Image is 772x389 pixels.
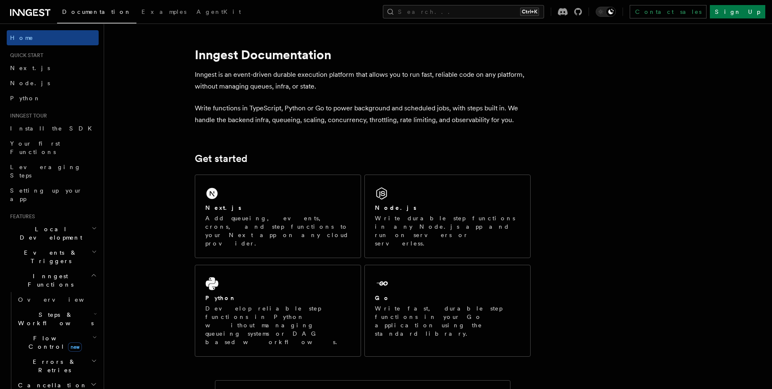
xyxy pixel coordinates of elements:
[630,5,707,18] a: Contact sales
[7,60,99,76] a: Next.js
[7,183,99,206] a: Setting up your app
[10,164,81,179] span: Leveraging Steps
[195,265,361,357] a: PythonDevelop reliable step functions in Python without managing queueing systems or DAG based wo...
[10,187,82,202] span: Setting up your app
[7,136,99,159] a: Your first Functions
[195,153,247,164] a: Get started
[375,214,520,248] p: Write durable step functions in any Node.js app and run on servers or serverless.
[10,140,60,155] span: Your first Functions
[15,334,92,351] span: Flow Control
[7,269,99,292] button: Inngest Functions
[375,204,416,212] h2: Node.js
[375,304,520,338] p: Write fast, durable step functions in your Go application using the standard library.
[364,265,531,357] a: GoWrite fast, durable step functions in your Go application using the standard library.
[7,245,99,269] button: Events & Triggers
[7,112,47,119] span: Inngest tour
[375,294,390,302] h2: Go
[196,8,241,15] span: AgentKit
[195,69,531,92] p: Inngest is an event-driven durable execution platform that allows you to run fast, reliable code ...
[57,3,136,23] a: Documentation
[7,225,92,242] span: Local Development
[205,214,351,248] p: Add queueing, events, crons, and step functions to your Next app on any cloud provider.
[10,125,97,132] span: Install the SDK
[195,102,531,126] p: Write functions in TypeScript, Python or Go to power background and scheduled jobs, with steps bu...
[7,91,99,106] a: Python
[7,121,99,136] a: Install the SDK
[596,7,616,17] button: Toggle dark mode
[7,76,99,91] a: Node.js
[195,47,531,62] h1: Inngest Documentation
[10,80,50,86] span: Node.js
[15,331,99,354] button: Flow Controlnew
[7,248,92,265] span: Events & Triggers
[10,34,34,42] span: Home
[10,95,41,102] span: Python
[15,292,99,307] a: Overview
[7,30,99,45] a: Home
[15,358,91,374] span: Errors & Retries
[7,213,35,220] span: Features
[7,159,99,183] a: Leveraging Steps
[364,175,531,258] a: Node.jsWrite durable step functions in any Node.js app and run on servers or serverless.
[15,354,99,378] button: Errors & Retries
[18,296,105,303] span: Overview
[10,65,50,71] span: Next.js
[205,304,351,346] p: Develop reliable step functions in Python without managing queueing systems or DAG based workflows.
[191,3,246,23] a: AgentKit
[195,175,361,258] a: Next.jsAdd queueing, events, crons, and step functions to your Next app on any cloud provider.
[136,3,191,23] a: Examples
[141,8,186,15] span: Examples
[7,52,43,59] span: Quick start
[15,311,94,327] span: Steps & Workflows
[7,222,99,245] button: Local Development
[68,342,82,352] span: new
[7,272,91,289] span: Inngest Functions
[205,204,241,212] h2: Next.js
[205,294,236,302] h2: Python
[15,307,99,331] button: Steps & Workflows
[520,8,539,16] kbd: Ctrl+K
[383,5,544,18] button: Search...Ctrl+K
[62,8,131,15] span: Documentation
[710,5,765,18] a: Sign Up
